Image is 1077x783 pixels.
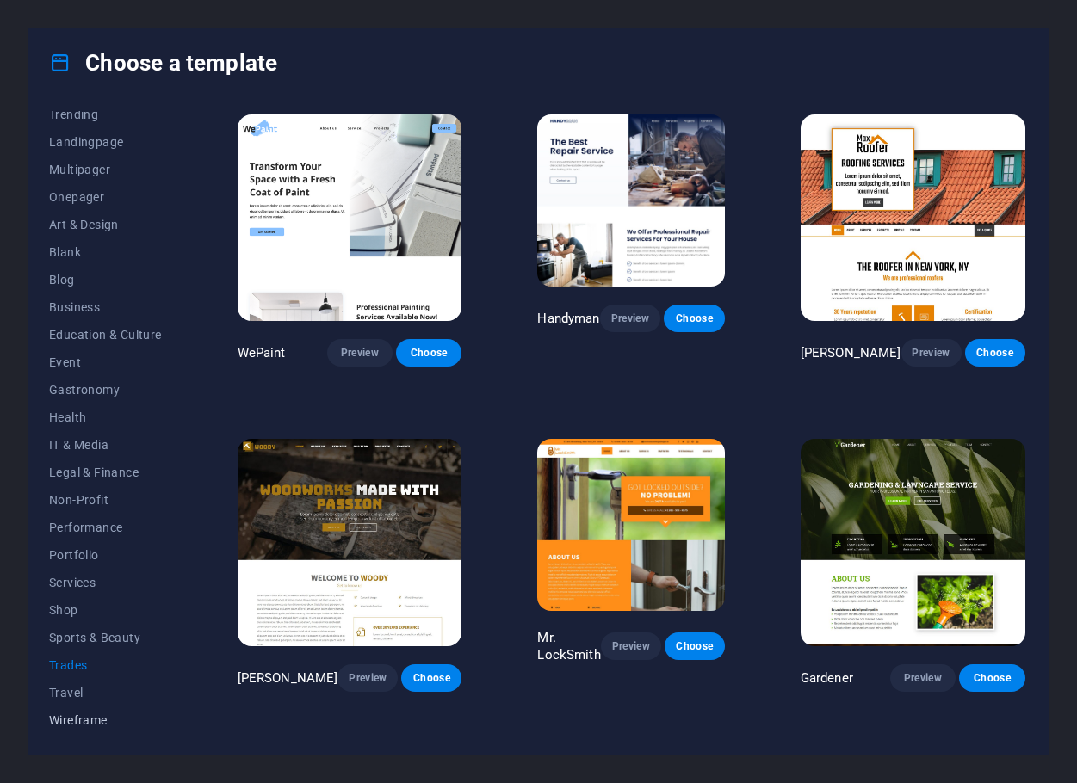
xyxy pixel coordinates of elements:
span: Event [49,355,162,369]
button: Art & Design [49,211,162,238]
button: Preview [890,664,956,692]
span: Choose [415,671,448,685]
img: WePaint [238,114,462,321]
span: Blank [49,245,162,259]
button: Choose [965,339,1025,367]
button: Multipager [49,156,162,183]
span: Art & Design [49,218,162,231]
button: Wireframe [49,706,162,734]
button: Choose [665,632,725,660]
p: [PERSON_NAME] [801,344,901,361]
button: Sports & Beauty [49,624,162,651]
p: Gardener [801,669,853,687]
h4: Choose a template [49,49,277,77]
span: Landingpage [49,135,162,149]
button: Portfolio [49,541,162,569]
button: Preview [337,664,398,692]
span: Trades [49,658,162,672]
span: Blog [49,273,162,287]
span: Portfolio [49,548,162,562]
button: Travel [49,679,162,706]
p: [PERSON_NAME] [238,669,338,687]
span: Wireframe [49,713,162,727]
button: Education & Culture [49,321,162,348]
button: Choose [401,664,461,692]
span: Choose [410,346,448,360]
span: Preview [904,671,942,685]
button: Performance [49,514,162,541]
button: Blog [49,266,162,293]
button: Preview [327,339,393,367]
span: Education & Culture [49,328,162,342]
button: Services [49,569,162,596]
button: IT & Media [49,431,162,459]
button: Blank [49,238,162,266]
span: Choose [678,311,711,325]
img: Handyman [537,114,724,287]
img: Woody [238,439,462,645]
span: Travel [49,686,162,700]
button: Landingpage [49,128,162,156]
img: Gardener [801,439,1025,645]
button: Onepager [49,183,162,211]
span: Choose [678,639,711,653]
span: Choose [973,671,1011,685]
span: Onepager [49,190,162,204]
span: Performance [49,521,162,534]
button: Event [49,348,162,376]
span: Health [49,410,162,424]
button: Trades [49,651,162,679]
button: Business [49,293,162,321]
p: Mr. LockSmith [537,629,600,663]
span: Multipager [49,163,162,176]
button: Non-Profit [49,486,162,514]
span: Choose [979,346,1012,360]
button: Trending [49,101,162,128]
span: Legal & Finance [49,465,162,479]
span: Preview [341,346,379,360]
button: Health [49,404,162,431]
p: WePaint [238,344,286,361]
span: Business [49,300,162,314]
button: Preview [600,305,661,332]
span: Shop [49,603,162,617]
img: Mr. LockSmith [537,439,724,611]
span: Preview [351,671,384,685]
button: Legal & Finance [49,459,162,486]
span: IT & Media [49,438,162,452]
span: Sports & Beauty [49,631,162,644]
button: Shop [49,596,162,624]
button: Choose [396,339,461,367]
p: Handyman [537,310,599,327]
button: Preview [601,632,661,660]
span: Services [49,576,162,589]
span: Preview [915,346,948,360]
button: Choose [959,664,1024,692]
button: Gastronomy [49,376,162,404]
span: Trending [49,108,162,121]
button: Preview [901,339,962,367]
button: Choose [664,305,725,332]
span: Preview [614,311,647,325]
span: Preview [615,639,647,653]
span: Non-Profit [49,493,162,507]
img: Max Roofer [801,114,1025,321]
span: Gastronomy [49,383,162,397]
